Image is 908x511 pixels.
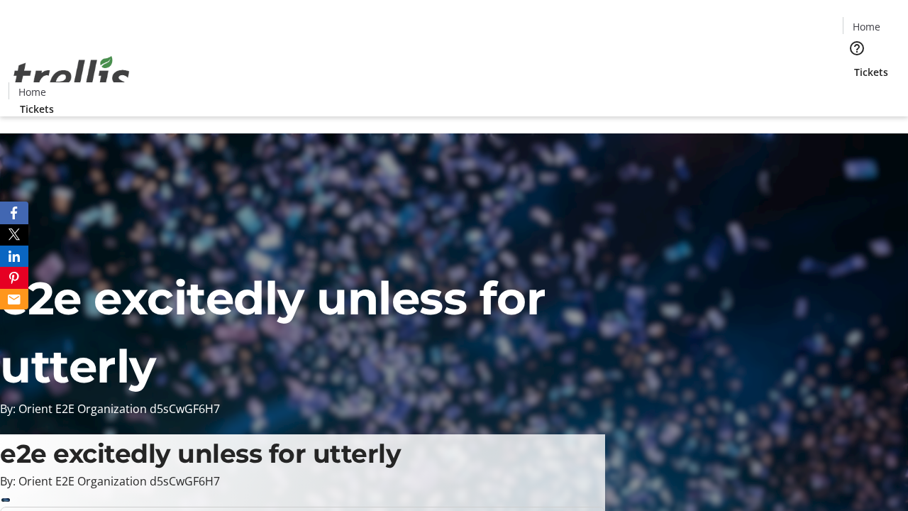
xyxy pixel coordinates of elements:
[843,34,871,62] button: Help
[843,79,871,108] button: Cart
[854,65,888,79] span: Tickets
[843,19,889,34] a: Home
[853,19,880,34] span: Home
[18,84,46,99] span: Home
[9,84,55,99] a: Home
[843,65,899,79] a: Tickets
[9,101,65,116] a: Tickets
[20,101,54,116] span: Tickets
[9,40,135,111] img: Orient E2E Organization d5sCwGF6H7's Logo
